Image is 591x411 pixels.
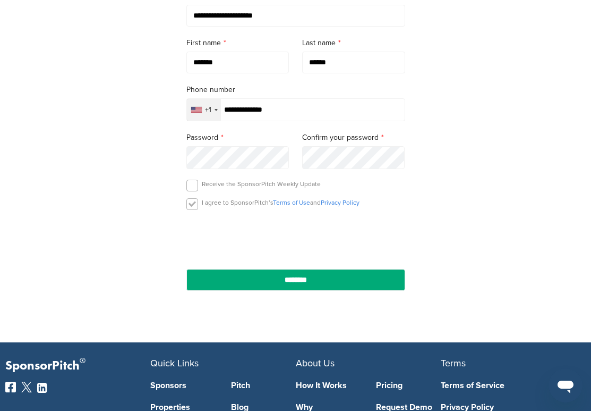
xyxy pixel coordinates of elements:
label: First name [186,37,289,49]
img: Twitter [21,382,32,392]
img: Facebook [5,382,16,392]
span: Quick Links [150,357,199,369]
label: Password [186,132,289,144]
p: Receive the SponsorPitch Weekly Update [202,180,321,188]
label: Phone number [186,84,405,96]
a: Terms of Service [441,381,570,390]
span: ® [80,354,85,367]
iframe: Button to launch messaging window [549,368,583,402]
label: Last name [302,37,405,49]
iframe: reCAPTCHA [235,222,356,254]
label: Confirm your password [302,132,405,144]
div: Selected country [187,99,221,121]
a: Terms of Use [273,199,310,206]
div: +1 [205,106,211,114]
a: Pitch [231,381,296,390]
a: How It Works [296,381,361,390]
span: Terms [441,357,466,369]
p: I agree to SponsorPitch’s and [202,198,359,207]
a: Sponsors [150,381,215,390]
p: SponsorPitch [5,358,150,374]
a: Privacy Policy [321,199,359,206]
span: About Us [296,357,335,369]
a: Pricing [376,381,441,390]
